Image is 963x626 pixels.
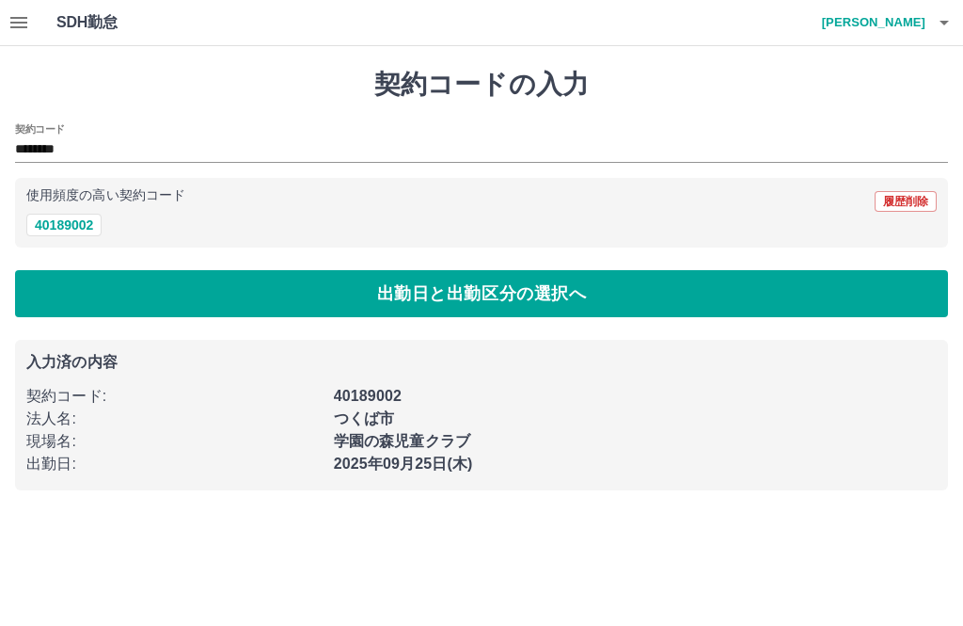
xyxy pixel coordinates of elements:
p: 現場名 : [26,430,323,453]
b: 40189002 [334,388,402,404]
p: 法人名 : [26,408,323,430]
p: 入力済の内容 [26,355,937,370]
b: つくば市 [334,410,395,426]
p: 契約コード : [26,385,323,408]
button: 40189002 [26,214,102,236]
button: 出勤日と出勤区分の選択へ [15,270,948,317]
b: 学園の森児童クラブ [334,433,470,449]
button: 履歴削除 [875,191,937,212]
p: 使用頻度の高い契約コード [26,189,185,202]
h2: 契約コード [15,121,65,136]
p: 出勤日 : [26,453,323,475]
h1: 契約コードの入力 [15,69,948,101]
b: 2025年09月25日(木) [334,456,473,472]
